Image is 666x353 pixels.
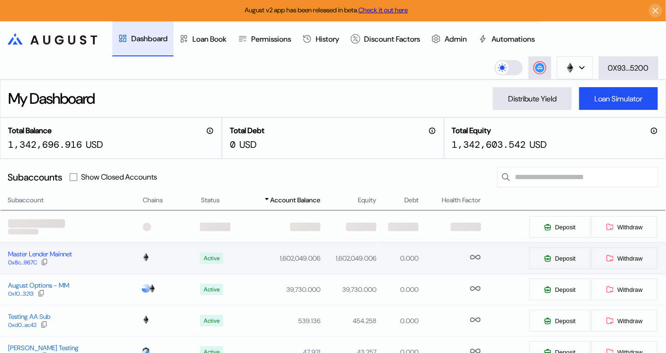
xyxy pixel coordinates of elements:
a: Permissions [232,21,297,56]
span: Withdraw [618,255,643,262]
div: Active [204,255,219,262]
button: Loan Simulator [579,87,658,110]
div: Distribute Yield [508,94,557,104]
td: 39,730.000 [321,274,377,305]
div: Loan Book [192,34,227,44]
div: 0x8c...967C [8,259,37,266]
span: Account Balance [270,195,320,205]
img: chain logo [148,284,156,293]
td: 539.136 [243,305,321,336]
div: USD [86,138,103,151]
h2: Total Balance [8,126,52,136]
span: Debt [404,195,419,205]
td: 454.258 [321,305,377,336]
label: Show Closed Accounts [81,172,157,182]
div: USD [239,138,256,151]
button: Withdraw [591,216,658,238]
td: 0.000 [377,243,419,274]
div: Dashboard [131,34,168,44]
td: 1,602,049.006 [243,243,321,274]
img: chain logo [142,253,150,262]
button: Distribute Yield [493,87,572,110]
button: Deposit [529,216,591,238]
span: Deposit [555,317,575,325]
a: Loan Book [173,21,232,56]
td: 0.000 [377,274,419,305]
button: Deposit [529,247,591,270]
div: 1,342,603.542 [452,138,526,151]
div: Subaccounts [8,171,62,183]
button: Withdraw [591,247,658,270]
a: History [297,21,345,56]
div: 0X93...5200 [608,63,649,73]
div: Permissions [251,34,291,44]
span: Subaccount [8,195,44,205]
button: Withdraw [591,278,658,301]
td: 39,730.000 [243,274,321,305]
span: Deposit [555,224,575,231]
img: chain logo [142,284,150,293]
button: chain logo [557,56,593,79]
h2: Total Equity [452,126,492,136]
div: Automations [492,34,535,44]
div: History [316,34,339,44]
div: Testing AA Sub [8,312,50,321]
div: USD [530,138,547,151]
span: Withdraw [618,286,643,293]
div: 0 [230,138,236,151]
div: 0x10...3213 [8,290,34,297]
span: Withdraw [618,224,643,231]
button: 0X93...5200 [599,56,658,79]
div: 1,342,696.916 [8,138,82,151]
div: Master Lender Mainnet [8,250,72,258]
div: 0xd0...ec42 [8,322,36,328]
a: Check it out here [359,6,408,14]
a: Automations [473,21,540,56]
a: Discount Factors [345,21,426,56]
span: Deposit [555,286,575,293]
span: August v2 app has been released in beta. [245,6,408,14]
span: Health Factor [442,195,481,205]
h2: Total Debt [230,126,265,136]
button: Deposit [529,309,591,332]
a: Admin [426,21,473,56]
div: Active [204,286,219,293]
div: Loan Simulator [594,94,643,104]
div: My Dashboard [8,89,94,109]
span: Status [201,195,220,205]
div: Active [204,317,219,324]
span: Withdraw [618,317,643,325]
button: Deposit [529,278,591,301]
span: Chains [143,195,163,205]
div: [PERSON_NAME] Testing [8,344,79,352]
span: Equity [358,195,376,205]
img: chain logo [142,316,150,324]
td: 0.000 [377,305,419,336]
span: Deposit [555,255,575,262]
div: Admin [445,34,467,44]
div: Discount Factors [364,34,420,44]
div: August Options - MM [8,281,69,290]
button: Withdraw [591,309,658,332]
td: 1,602,049.006 [321,243,377,274]
a: Dashboard [112,21,173,56]
img: chain logo [565,63,575,73]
